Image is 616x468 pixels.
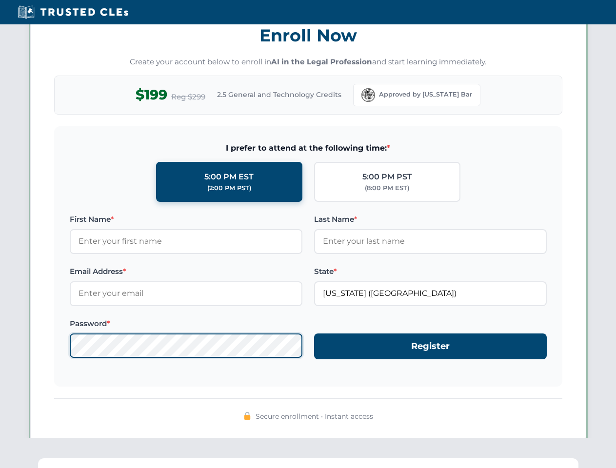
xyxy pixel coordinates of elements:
[379,90,472,99] span: Approved by [US_STATE] Bar
[217,89,341,100] span: 2.5 General and Technology Credits
[70,142,547,155] span: I prefer to attend at the following time:
[314,281,547,306] input: Florida (FL)
[70,281,302,306] input: Enter your email
[54,20,562,51] h3: Enroll Now
[365,183,409,193] div: (8:00 PM EST)
[136,84,167,106] span: $199
[256,411,373,422] span: Secure enrollment • Instant access
[171,91,205,103] span: Reg $299
[70,266,302,277] label: Email Address
[70,318,302,330] label: Password
[70,229,302,253] input: Enter your first name
[362,171,412,183] div: 5:00 PM PST
[314,214,547,225] label: Last Name
[314,229,547,253] input: Enter your last name
[204,171,254,183] div: 5:00 PM EST
[243,412,251,420] img: 🔒
[70,214,302,225] label: First Name
[314,266,547,277] label: State
[361,88,375,102] img: Florida Bar
[271,57,372,66] strong: AI in the Legal Profession
[207,183,251,193] div: (2:00 PM PST)
[15,5,131,19] img: Trusted CLEs
[314,333,547,359] button: Register
[54,57,562,68] p: Create your account below to enroll in and start learning immediately.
